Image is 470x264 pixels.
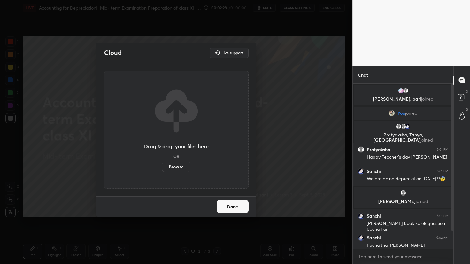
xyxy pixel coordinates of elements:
img: fc0a0bd67a3b477f9557aca4a29aa0ad.19086291_AOh14GgchNdmiCeYbMdxktaSN3Z4iXMjfHK5yk43KqG_6w%3Ds96-c [389,110,395,116]
h3: Drag & drop your files here [144,144,209,149]
div: 6:01 PM [437,214,448,218]
img: 3 [358,168,364,175]
img: default.png [402,88,409,94]
p: D [466,89,468,94]
img: 3 [405,123,411,130]
p: G [466,107,468,112]
div: Pucha tha [PERSON_NAME] [367,242,448,249]
img: default.png [396,123,402,130]
button: Done [217,200,249,213]
img: b175aa811d604a8287219e2c1866536b.jpg [398,88,404,94]
div: We are doing depreciation [DATE]??😨 [367,176,448,182]
p: [PERSON_NAME] [358,199,448,204]
span: joined [405,111,418,116]
div: 6:02 PM [436,236,448,240]
h5: Live support [221,51,243,55]
h6: Sanchi [367,168,381,174]
h5: OR [173,154,179,158]
h6: Sanchi [367,213,381,219]
h6: Pratyaksha [367,147,390,152]
span: joined [421,96,434,102]
div: 6:01 PM [437,169,448,173]
img: default.png [400,123,406,130]
p: [PERSON_NAME], pari [358,97,448,102]
h2: Cloud [104,49,122,57]
div: 6:01 PM [437,148,448,151]
div: [PERSON_NAME] book ka ek question bacha hai [367,221,448,233]
img: 3 [358,213,364,219]
img: 3 [358,235,364,241]
p: Chat [353,66,373,83]
img: default.png [358,146,364,153]
span: You [397,111,405,116]
span: joined [416,198,428,204]
img: default.png [400,190,406,196]
p: Pratyaksha, Tanya, [GEOGRAPHIC_DATA] [358,132,448,143]
span: joined [420,137,433,143]
div: grid [353,84,453,249]
div: Happy Teacher's day [PERSON_NAME] [367,154,448,160]
h6: Sanchi [367,235,381,241]
p: T [466,71,468,76]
